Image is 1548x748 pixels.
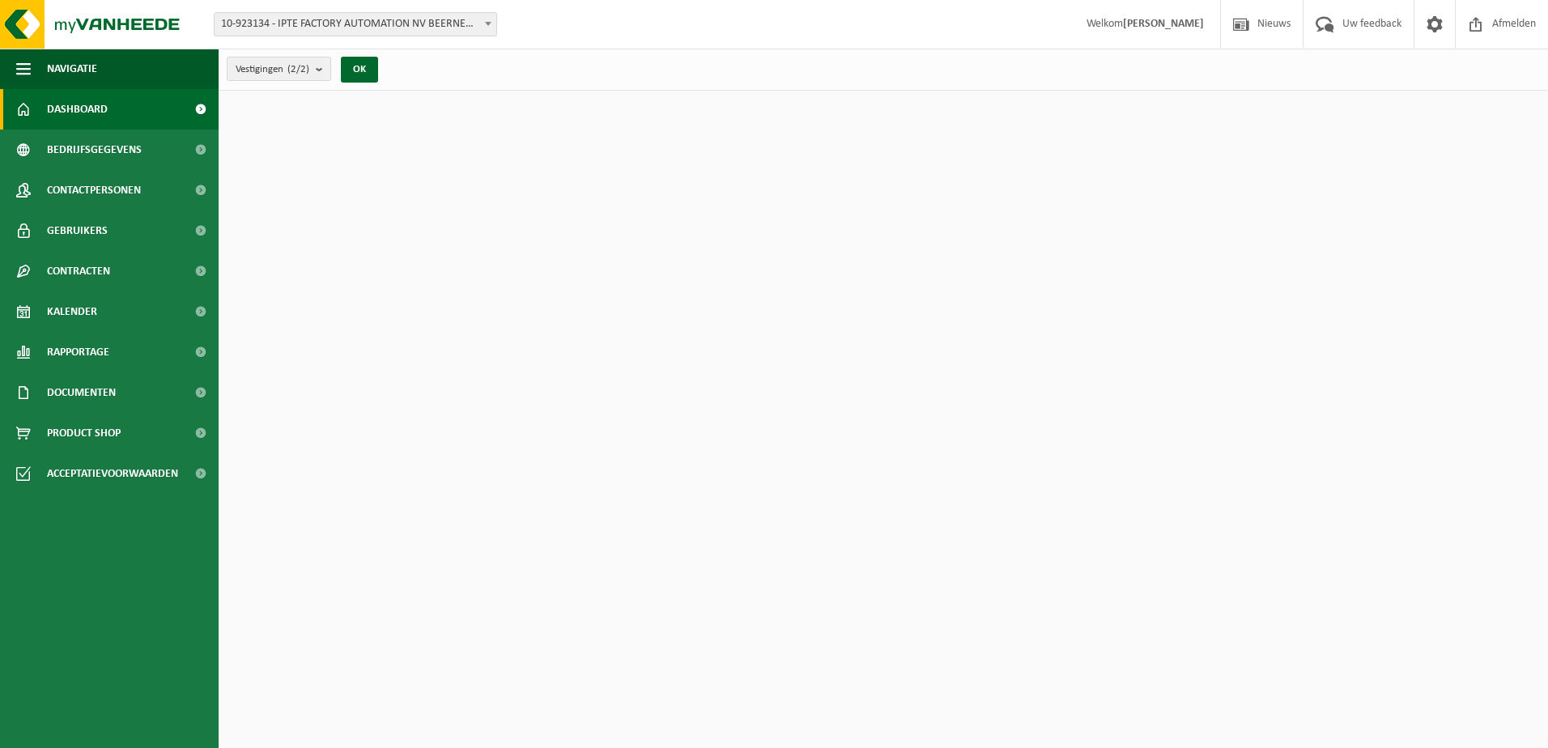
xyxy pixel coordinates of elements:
span: Dashboard [47,89,108,130]
span: Vestigingen [236,57,309,82]
span: 10-923134 - IPTE FACTORY AUTOMATION NV BEERNEM - GENK [214,12,497,36]
span: Navigatie [47,49,97,89]
button: Vestigingen(2/2) [227,57,331,81]
span: Documenten [47,372,116,413]
span: Product Shop [47,413,121,453]
span: Bedrijfsgegevens [47,130,142,170]
span: Contactpersonen [47,170,141,210]
span: Contracten [47,251,110,291]
strong: [PERSON_NAME] [1123,18,1204,30]
span: Acceptatievoorwaarden [47,453,178,494]
span: 10-923134 - IPTE FACTORY AUTOMATION NV BEERNEM - GENK [215,13,496,36]
span: Rapportage [47,332,109,372]
span: Kalender [47,291,97,332]
button: OK [341,57,378,83]
span: Gebruikers [47,210,108,251]
count: (2/2) [287,64,309,74]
